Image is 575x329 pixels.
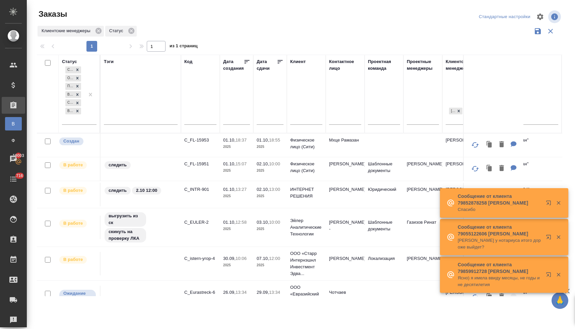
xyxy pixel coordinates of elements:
[269,187,280,192] p: 13:00
[223,167,250,174] p: 2025
[257,187,269,192] p: 02.10,
[65,91,82,99] div: Создан, Ожидание предоплаты, Подтвержден, В работе, Сдан без статистики, Выполнен
[9,152,28,159] span: 19003
[449,108,455,115] div: [PERSON_NAME]
[223,226,250,232] p: 2025
[290,250,322,277] p: ООО «Старр Интернэшнл Инвестмент Эдва...
[290,217,322,237] p: Эйлер Аналитические Технологии
[442,183,481,206] td: [PERSON_NAME]
[407,58,439,72] div: Проектные менеджеры
[104,186,178,195] div: следить, 2.10 12:00
[403,183,442,206] td: [PERSON_NAME]
[326,183,365,206] td: [PERSON_NAME]
[223,187,236,192] p: 01.10,
[257,193,283,200] p: 2025
[109,162,127,168] p: следить
[42,28,93,34] p: Клиентские менеджеры
[269,220,280,225] p: 10:00
[65,99,74,106] div: Сдан без статистики
[458,261,541,275] p: Сообщение от клиента 79859912728 [PERSON_NAME]
[59,219,97,228] div: Выставляет ПМ после принятия заказа от КМа
[467,137,483,153] button: Обновить
[365,157,403,181] td: Шаблонные документы
[184,137,216,144] p: C_FL-15953
[442,157,481,181] td: [PERSON_NAME]
[257,256,269,261] p: 07.10,
[326,252,365,275] td: [PERSON_NAME]
[104,212,178,243] div: выгрузить из ск, скинуть на проверку ЛКА
[496,162,507,175] button: Удалить
[37,9,67,19] span: Заказы
[223,138,236,143] p: 01.10,
[223,296,250,303] p: 2025
[329,58,361,72] div: Контактное лицо
[496,138,507,152] button: Удалить
[184,255,216,262] p: C_istern-yrop-4
[59,255,97,264] div: Выставляет ПМ после принятия заказа от КМа
[223,193,250,200] p: 2025
[326,286,365,309] td: Чотчаев Рамиль
[257,290,269,295] p: 29.09,
[12,172,27,179] span: 716
[257,226,283,232] p: 2025
[65,99,82,107] div: Создан, Ожидание предоплаты, Подтвержден, В работе, Сдан без статистики, Выполнен
[63,290,92,304] p: Ожидание предоплаты
[442,133,481,157] td: [PERSON_NAME]
[223,58,244,72] div: Дата создания
[184,161,216,167] p: C_FL-15951
[63,220,83,227] p: В работе
[65,91,74,98] div: В работе
[542,268,558,284] button: Открыть в новой вкладке
[365,183,403,206] td: Юридический
[552,234,565,240] button: Закрыть
[365,216,403,239] td: Шаблонные документы
[507,162,520,175] button: Для КМ: доверенность - к оригу сор - к скану
[257,144,283,150] p: 2025
[236,290,247,295] p: 13:34
[104,58,114,65] div: Тэги
[403,157,442,181] td: [PERSON_NAME]
[269,256,280,261] p: 12:00
[467,186,483,202] button: Обновить
[365,252,403,275] td: Локализация
[65,108,74,115] div: Выполнен
[65,82,82,91] div: Создан, Ожидание предоплаты, Подтвержден, В работе, Сдан без статистики, Выполнен
[65,66,74,73] div: Создан
[483,138,496,152] button: Клонировать
[236,220,247,225] p: 12:58
[65,66,82,74] div: Создан, Ожидание предоплаты, Подтвержден, В работе, Сдан без статистики, Выполнен
[63,138,79,145] p: Создан
[8,120,18,127] span: В
[65,107,82,115] div: Создан, Ожидание предоплаты, Подтвержден, В работе, Сдан без статистики, Выполнен
[109,28,126,34] p: Статус
[63,162,83,168] p: В работе
[326,133,365,157] td: Мхце Рамазан
[2,171,25,187] a: 716
[184,186,216,193] p: C_INTR-901
[269,290,280,295] p: 13:34
[63,256,83,263] p: В работе
[65,75,74,82] div: Ожидание предоплаты
[223,262,250,269] p: 2025
[458,275,541,288] p: Ясно) я имела ввиду месяцы, не годы и не десятилетия
[446,58,478,72] div: Клиентские менеджеры
[170,42,198,52] span: из 1 страниц
[184,58,192,65] div: Код
[483,162,496,175] button: Клонировать
[184,219,216,226] p: C_EULER-2
[257,161,269,166] p: 02.10,
[223,161,236,166] p: 01.10,
[104,161,178,170] div: следить
[136,187,157,194] p: 2.10 12:00
[403,216,442,239] td: Газизов Ринат
[109,228,142,242] p: скинуть на проверку ЛКА
[236,161,247,166] p: 15:07
[223,290,236,295] p: 26.09,
[109,187,127,194] p: следить
[109,213,142,226] p: выгрузить из ск
[5,117,22,130] a: В
[257,138,269,143] p: 01.10,
[59,186,97,195] div: Выставляет ПМ после принятия заказа от КМа
[269,138,280,143] p: 18:55
[2,151,25,167] a: 19003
